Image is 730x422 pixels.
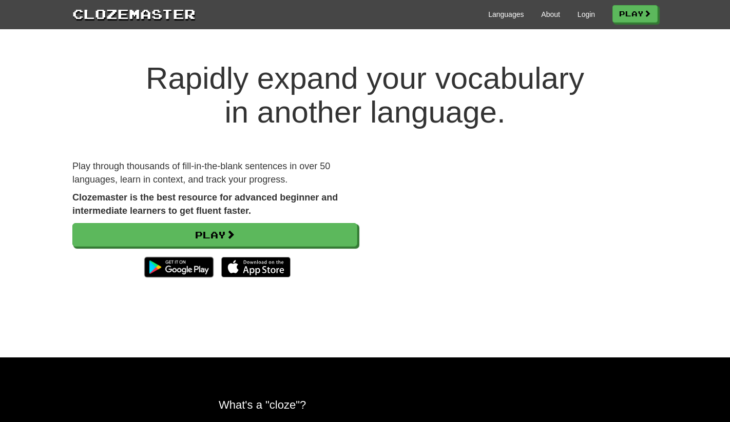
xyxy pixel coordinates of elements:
[139,252,219,283] img: Get it on Google Play
[72,192,338,216] strong: Clozemaster is the best resource for advanced beginner and intermediate learners to get fluent fa...
[612,5,658,23] a: Play
[72,223,357,247] a: Play
[221,257,291,277] img: Download_on_the_App_Store_Badge_US-UK_135x40-25178aeef6eb6b83b96f5f2d004eda3bffbb37122de64afbaef7...
[488,9,524,19] a: Languages
[541,9,560,19] a: About
[219,398,511,411] h2: What's a "cloze"?
[72,4,196,23] a: Clozemaster
[72,160,357,186] p: Play through thousands of fill-in-the-blank sentences in over 50 languages, learn in context, and...
[578,9,595,19] a: Login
